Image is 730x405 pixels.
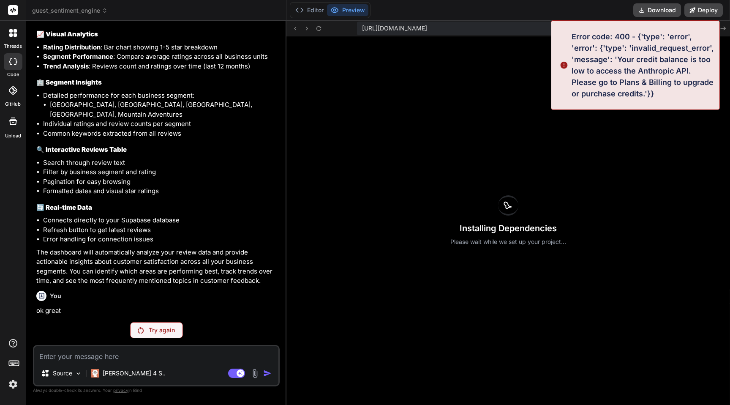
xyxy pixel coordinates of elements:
[43,186,278,196] li: Formatted dates and visual star ratings
[5,101,21,108] label: GitHub
[6,377,20,391] img: settings
[250,369,260,378] img: attachment
[50,292,61,300] h6: You
[138,327,144,334] img: Retry
[572,31,714,99] p: Error code: 400 - {'type': 'error', 'error': {'type': 'invalid_request_error', 'message': 'Your c...
[450,222,566,234] h3: Installing Dependencies
[50,100,278,119] li: [GEOGRAPHIC_DATA], [GEOGRAPHIC_DATA], [GEOGRAPHIC_DATA], [GEOGRAPHIC_DATA], Mountain Adventures
[7,71,19,78] label: code
[43,91,278,120] li: Detailed performance for each business segment:
[43,235,278,244] li: Error handling for connection issues
[103,369,166,378] p: [PERSON_NAME] 4 S..
[43,43,101,51] strong: Rating Distribution
[43,119,278,129] li: Individual ratings and review counts per segment
[327,4,368,16] button: Preview
[32,6,108,15] span: guest_sentiment_engine
[43,167,278,177] li: Filter by business segment and rating
[43,129,278,139] li: Common keywords extracted from all reviews
[43,62,278,71] li: : Reviews count and ratings over time (last 12 months)
[292,4,327,16] button: Editor
[43,225,278,235] li: Refresh button to get latest reviews
[36,306,278,316] p: ok great
[43,158,278,168] li: Search through review text
[36,145,127,153] strong: 🔍 Interactive Reviews Table
[684,3,723,17] button: Deploy
[43,43,278,52] li: : Bar chart showing 1-5 star breakdown
[36,203,92,211] strong: 🔄 Real-time Data
[450,238,566,246] p: Please wait while we set up your project...
[75,370,82,377] img: Pick Models
[149,326,175,334] p: Try again
[263,369,272,378] img: icon
[43,216,278,225] li: Connects directly to your Supabase database
[43,62,89,70] strong: Trend Analysis
[4,43,22,50] label: threads
[43,52,113,60] strong: Segment Performance
[113,388,128,393] span: privacy
[53,369,72,378] p: Source
[36,248,278,286] p: The dashboard will automatically analyze your review data and provide actionable insights about c...
[633,3,681,17] button: Download
[5,132,21,140] label: Upload
[36,78,102,86] strong: 🏢 Segment Insights
[362,24,427,33] span: [URL][DOMAIN_NAME]
[43,52,278,62] li: : Compare average ratings across all business units
[33,386,280,394] p: Always double-check its answers. Your in Bind
[36,30,98,38] strong: 📈 Visual Analytics
[560,31,568,99] img: alert
[91,369,99,378] img: Claude 4 Sonnet
[43,177,278,187] li: Pagination for easy browsing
